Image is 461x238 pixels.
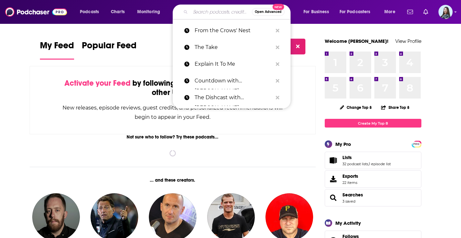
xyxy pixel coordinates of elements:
[303,7,329,16] span: For Business
[195,39,273,56] p: The Take
[342,173,358,179] span: Exports
[30,134,316,140] div: Not sure who to follow? Try these podcasts...
[327,156,340,165] a: Lists
[133,7,168,17] button: open menu
[82,40,137,60] a: Popular Feed
[342,155,352,160] span: Lists
[413,142,420,147] span: PRO
[173,89,291,106] a: The Dishcast with [PERSON_NAME]
[190,7,252,17] input: Search podcasts, credits, & more...
[336,103,376,111] button: Change Top 8
[137,7,160,16] span: Monitoring
[335,141,351,147] div: My Pro
[173,72,291,89] a: Countdown with [PERSON_NAME]
[342,155,391,160] a: Lists
[173,22,291,39] a: From the Crows' Nest
[195,56,273,72] p: Explain It To Me
[325,170,421,188] a: Exports
[405,6,416,17] a: Show notifications dropdown
[325,189,421,206] span: Searches
[62,79,283,97] div: by following Podcasts, Creators, Lists, and other Users!
[62,103,283,122] div: New releases, episode reviews, guest credits, and personalized recommendations will begin to appe...
[342,180,358,185] span: 22 items
[173,56,291,72] a: Explain It To Me
[325,119,421,128] a: Create My Top 8
[369,162,391,166] a: 1 episode list
[40,40,74,55] span: My Feed
[384,7,395,16] span: More
[107,7,129,17] a: Charts
[195,22,273,39] p: From the Crows' Nest
[325,38,389,44] a: Welcome [PERSON_NAME]!
[5,6,67,18] img: Podchaser - Follow, Share and Rate Podcasts
[327,193,340,202] a: Searches
[342,192,363,198] a: Searches
[80,7,99,16] span: Podcasts
[299,7,337,17] button: open menu
[179,5,297,19] div: Search podcasts, credits, & more...
[325,152,421,169] span: Lists
[82,40,137,55] span: Popular Feed
[413,141,420,146] a: PRO
[421,6,431,17] a: Show notifications dropdown
[395,38,421,44] a: View Profile
[273,4,284,10] span: New
[75,7,107,17] button: open menu
[342,199,355,204] a: 3 saved
[438,5,453,19] span: Logged in as brookefortierpr
[368,162,369,166] span: ,
[195,89,273,106] p: The Dishcast with Andrew Sullivan
[335,220,361,226] div: My Activity
[111,7,125,16] span: Charts
[30,177,316,183] div: ... and these creators.
[173,39,291,56] a: The Take
[255,10,282,14] span: Open Advanced
[64,78,130,88] span: Activate your Feed
[252,8,284,16] button: Open AdvancedNew
[340,7,370,16] span: For Podcasters
[438,5,453,19] img: User Profile
[327,175,340,184] span: Exports
[381,101,410,114] button: Share Top 8
[380,7,403,17] button: open menu
[40,40,74,60] a: My Feed
[195,72,273,89] p: Countdown with Keith Olbermann
[342,162,368,166] a: 32 podcast lists
[335,7,380,17] button: open menu
[438,5,453,19] button: Show profile menu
